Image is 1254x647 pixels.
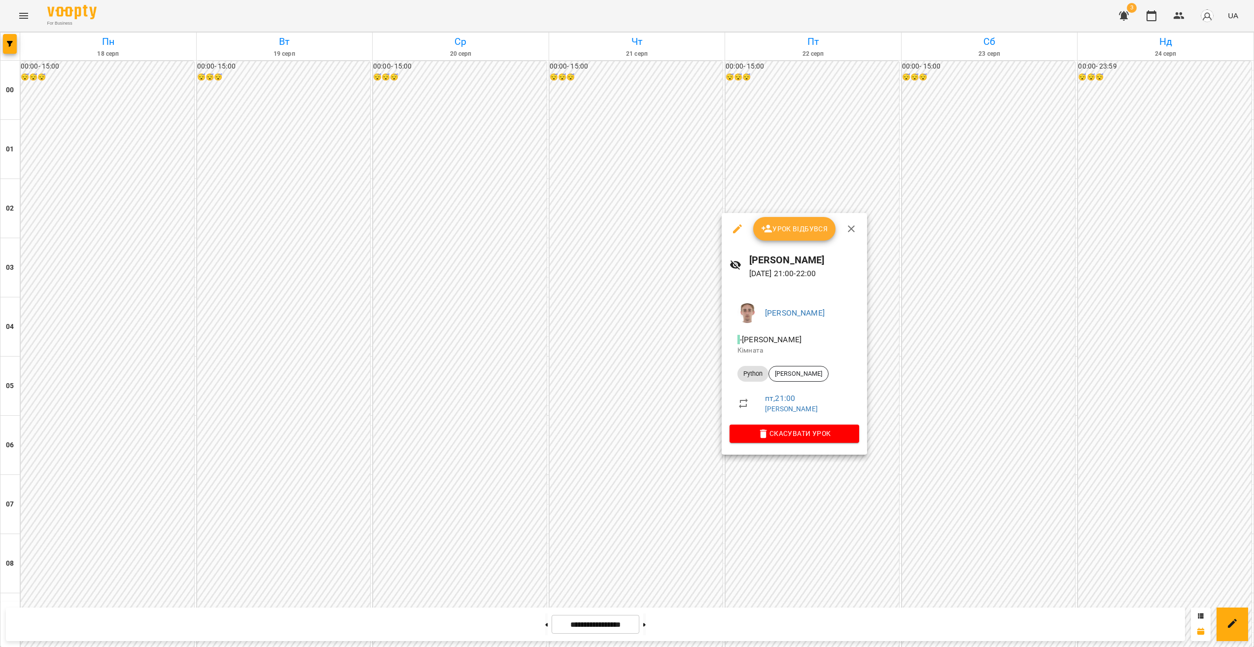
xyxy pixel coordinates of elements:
[765,308,825,318] a: [PERSON_NAME]
[737,303,757,323] img: 91f16941d9f136c7cdcba9b0482ea099.jpg
[737,428,851,439] span: Скасувати Урок
[737,369,768,378] span: Python
[768,366,829,382] div: [PERSON_NAME]
[765,405,818,413] a: [PERSON_NAME]
[765,394,795,403] a: пт , 21:00
[761,223,828,235] span: Урок відбувся
[737,346,851,356] p: Кімната
[730,425,859,442] button: Скасувати Урок
[769,369,828,378] span: [PERSON_NAME]
[737,335,803,344] span: - [PERSON_NAME]
[753,217,836,241] button: Урок відбувся
[749,252,859,268] h6: [PERSON_NAME]
[749,268,859,280] p: [DATE] 21:00 - 22:00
